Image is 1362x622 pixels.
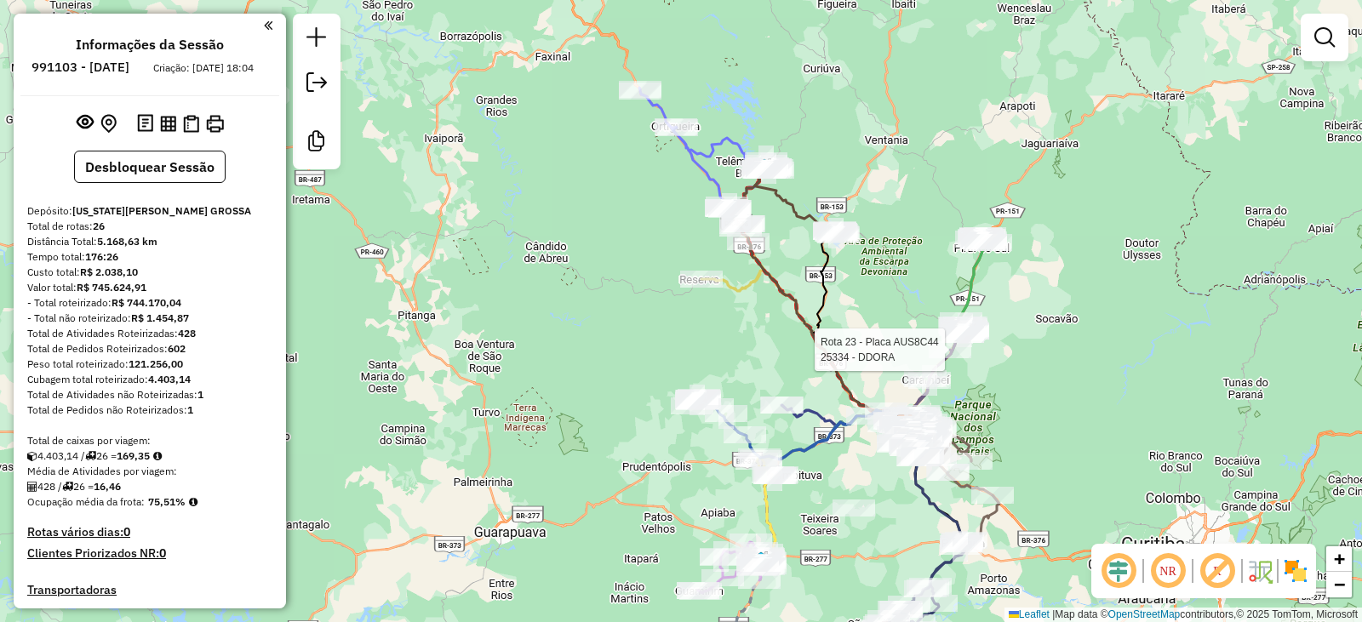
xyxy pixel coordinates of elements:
span: − [1334,573,1345,595]
i: Total de Atividades [27,482,37,492]
div: Média de Atividades por viagem: [27,464,272,479]
strong: R$ 744.170,04 [112,296,181,309]
strong: 0 [123,524,130,539]
div: Peso total roteirizado: [27,357,272,372]
h4: Clientes Priorizados NR: [27,546,272,561]
span: + [1334,548,1345,569]
span: | [1052,608,1055,620]
a: Zoom in [1326,546,1352,572]
span: Exibir rótulo [1197,551,1238,591]
img: Fluxo de ruas [1246,557,1273,585]
div: - Total não roteirizado: [27,311,272,326]
a: Exibir filtros [1308,20,1342,54]
button: Visualizar Romaneio [180,111,203,136]
div: Criação: [DATE] 18:04 [146,60,260,76]
strong: R$ 745.624,91 [77,281,146,294]
a: Exportar sessão [300,66,334,104]
div: 4.403,14 / 26 = [27,448,272,464]
strong: 1 [197,388,203,401]
i: Meta Caixas/viagem: 1,00 Diferença: 168,35 [153,451,162,461]
a: OpenStreetMap [1108,608,1181,620]
a: Clique aqui para minimizar o painel [264,15,272,35]
div: Custo total: [27,265,272,280]
div: Depósito: [27,203,272,219]
button: Visualizar relatório de Roteirização [157,111,180,134]
button: Exibir sessão original [73,110,97,137]
a: Nova sessão e pesquisa [300,20,334,59]
img: PA Irati [750,551,772,573]
h4: Rotas vários dias: [27,525,272,539]
strong: 428 [178,327,196,340]
i: Cubagem total roteirizado [27,451,37,461]
strong: 176:26 [85,250,118,263]
div: Cubagem total roteirizado: [27,372,272,387]
strong: 16,46 [94,480,121,493]
button: Desbloquear Sessão [74,151,226,183]
button: Imprimir Rotas [203,111,227,136]
div: Map data © contributors,© 2025 TomTom, Microsoft [1004,608,1362,622]
em: Média calculada utilizando a maior ocupação (%Peso ou %Cubagem) de cada rota da sessão. Rotas cro... [189,497,197,507]
div: Total de Pedidos não Roteirizados: [27,402,272,418]
strong: [US_STATE][PERSON_NAME] GROSSA [72,204,251,217]
i: Total de rotas [62,482,73,492]
h4: Informações da Sessão [76,37,224,53]
strong: 5.168,63 km [97,235,157,248]
strong: 1 [187,403,193,416]
span: Ocultar NR [1147,551,1188,591]
span: Ocupação média da frota: [27,495,145,508]
button: Logs desbloquear sessão [134,111,157,137]
strong: 121.256,00 [129,357,183,370]
button: Centralizar mapa no depósito ou ponto de apoio [97,111,120,137]
h6: 991103 - [DATE] [31,60,129,75]
div: Total de Pedidos Roteirizados: [27,341,272,357]
div: Distância Total: [27,234,272,249]
div: Tempo total: [27,249,272,265]
strong: 169,35 [117,449,150,462]
img: Exibir/Ocultar setores [1282,557,1309,585]
div: Total de caixas por viagem: [27,433,272,448]
strong: 4.403,14 [148,373,191,385]
strong: 26 [93,220,105,232]
i: Total de rotas [85,451,96,461]
h4: Transportadoras [27,583,272,597]
strong: 602 [168,342,186,355]
div: Total de Atividades não Roteirizadas: [27,387,272,402]
div: Total de rotas: [27,219,272,234]
strong: 0 [159,545,166,561]
strong: R$ 2.038,10 [80,265,138,278]
div: Total de Atividades Roteirizadas: [27,326,272,341]
div: Valor total: [27,280,272,295]
div: Atividade não roteirizada - MERCADO ESTACAO [833,499,875,516]
a: Leaflet [1009,608,1050,620]
a: Zoom out [1326,572,1352,597]
img: PA Telêmaco Borba [753,157,775,180]
strong: R$ 1.454,87 [131,311,189,324]
div: - Total roteirizado: [27,295,272,311]
span: Ocultar deslocamento [1098,551,1139,591]
div: 428 / 26 = [27,479,272,494]
strong: 75,51% [148,495,186,508]
a: Criar modelo [300,124,334,163]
